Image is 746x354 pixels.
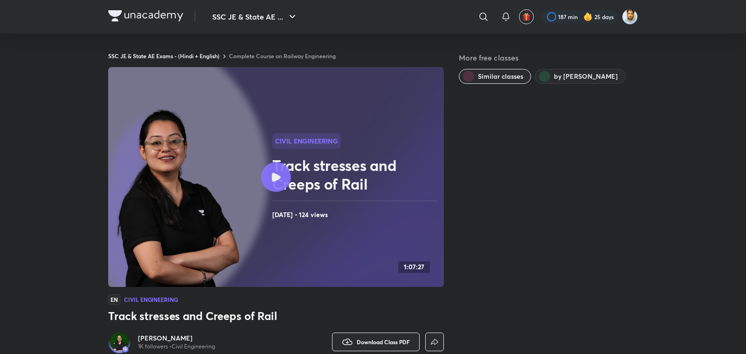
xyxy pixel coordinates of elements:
a: Company Logo [108,10,183,24]
span: EN [108,294,120,305]
button: SSC JE & State AE ... [207,7,304,26]
img: badge [122,346,129,353]
button: Download Class PDF [332,333,420,351]
button: by Harshna Verma [535,69,626,84]
a: Avatarbadge [108,331,131,353]
span: Download Class PDF [357,338,410,346]
h2: Track stresses and Creeps of Rail [272,156,440,193]
img: avatar [522,13,531,21]
h3: Track stresses and Creeps of Rail [108,308,444,323]
img: Kunal Pradeep [622,9,638,25]
img: Avatar [110,333,129,351]
a: Complete Course on Railway Engineering [229,52,336,60]
button: Similar classes [459,69,531,84]
p: 1K followers • Civil Engineering [138,343,215,350]
span: by Harshna Verma [554,72,618,81]
h4: Civil Engineering [124,297,178,302]
span: Similar classes [478,72,523,81]
button: avatar [519,9,534,24]
h5: More free classes [459,52,638,63]
a: [PERSON_NAME] [138,334,215,343]
h4: [DATE] • 124 views [272,209,440,221]
img: streak [583,12,593,21]
a: SSC JE & State AE Exams - (Hindi + English) [108,52,220,60]
h4: 1:07:27 [404,263,424,271]
img: Company Logo [108,10,183,21]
